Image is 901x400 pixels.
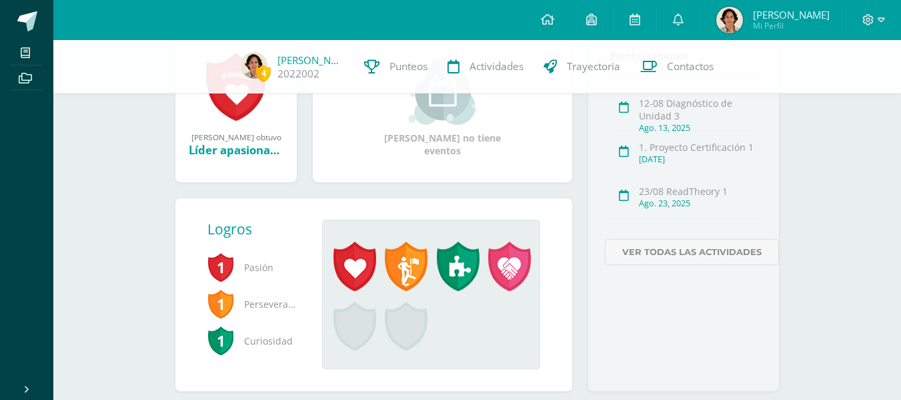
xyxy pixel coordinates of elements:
[207,220,311,238] div: Logros
[376,58,510,157] div: [PERSON_NAME] no tiene eventos
[189,142,283,158] div: Líder apasionado
[716,7,743,33] img: 84c4a7923b0c036d246bba4ed201b3fa.png
[534,40,630,93] a: Trayectoria
[256,65,271,81] span: 4
[437,40,534,93] a: Actividades
[354,40,437,93] a: Punteos
[630,40,724,93] a: Contactos
[207,249,301,286] span: Pasión
[567,59,620,73] span: Trayectoria
[277,53,344,67] a: [PERSON_NAME]
[207,325,234,356] span: 1
[639,122,758,134] div: Ago. 13, 2025
[639,185,758,198] div: 23/08 ReadTheory 1
[639,97,758,122] div: 12-08 Diagnóstico de Unidad 3
[605,239,779,265] a: Ver todas las actividades
[639,141,758,154] div: 1. Proyecto Certificación 1
[389,59,427,73] span: Punteos
[189,132,283,142] div: [PERSON_NAME] obtuvo
[241,52,267,79] img: 84c4a7923b0c036d246bba4ed201b3fa.png
[207,286,301,323] span: Perseverancia
[753,20,830,31] span: Mi Perfil
[277,67,319,81] a: 2022002
[470,59,524,73] span: Actividades
[639,198,758,209] div: Ago. 23, 2025
[667,59,714,73] span: Contactos
[207,252,234,282] span: 1
[207,323,301,359] span: Curiosidad
[639,154,758,165] div: [DATE]
[207,288,234,319] span: 1
[753,8,830,21] span: [PERSON_NAME]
